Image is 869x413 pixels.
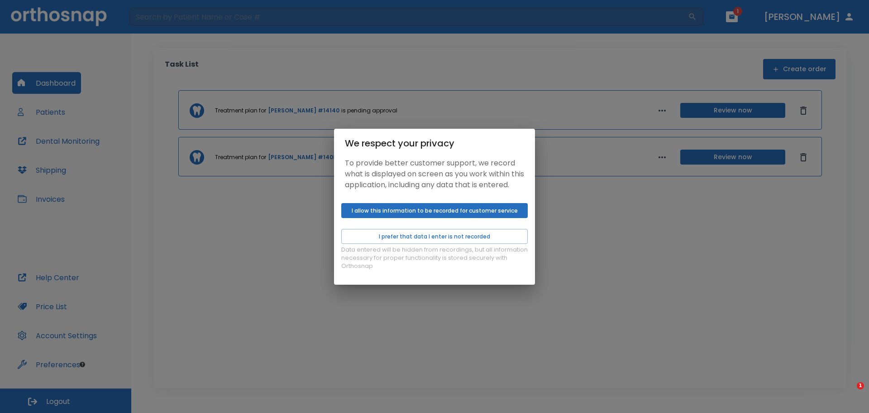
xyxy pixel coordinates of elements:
button: I allow this information to be recorded for customer service [341,203,528,218]
div: We respect your privacy [345,136,524,151]
iframe: Intercom live chat [838,382,860,404]
p: To provide better customer support, we record what is displayed on screen as you work within this... [345,158,524,190]
p: Data entered will be hidden from recordings, but all information necessary for proper functionali... [341,246,528,270]
button: I prefer that data I enter is not recorded [341,229,528,244]
span: 1 [857,382,864,389]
